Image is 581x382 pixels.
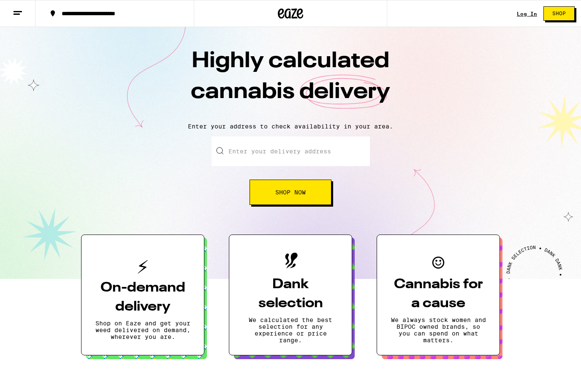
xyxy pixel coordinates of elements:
button: Dank selectionWe calculated the best selection for any experience or price range. [229,235,352,355]
button: Shop [543,6,575,21]
a: Shop [537,6,581,21]
a: Log In [517,11,537,16]
p: We calculated the best selection for any experience or price range. [243,317,338,344]
button: Cannabis for a causeWe always stock women and BIPOC owned brands, so you can spend on what matters. [377,235,500,355]
p: Shop on Eaze and get your weed delivered on demand, wherever you are. [95,320,190,340]
h3: Cannabis for a cause [391,275,486,313]
p: We always stock women and BIPOC owned brands, so you can spend on what matters. [391,317,486,344]
span: Shop Now [275,189,306,195]
h3: Dank selection [243,275,338,313]
h1: Highly calculated cannabis delivery [143,46,438,116]
p: Enter your address to check availability in your area. [8,123,573,130]
button: On-demand deliveryShop on Eaze and get your weed delivered on demand, wherever you are. [81,235,204,355]
button: Shop Now [250,180,331,205]
input: Enter your delivery address [212,136,370,166]
span: Shop [552,11,566,16]
h3: On-demand delivery [95,278,190,317]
